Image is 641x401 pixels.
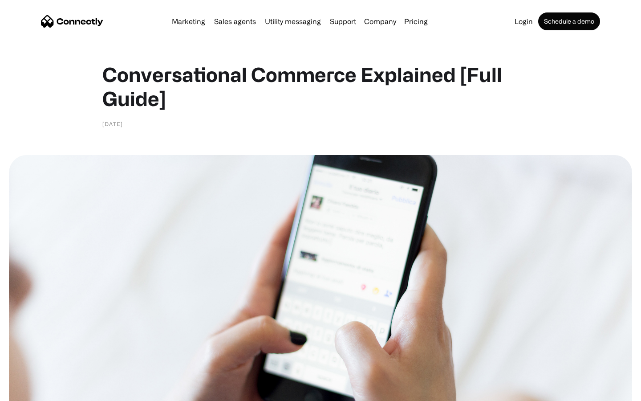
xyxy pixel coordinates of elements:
div: Company [364,15,396,28]
a: Schedule a demo [538,12,600,30]
a: Utility messaging [261,18,325,25]
a: Sales agents [211,18,260,25]
aside: Language selected: English [9,385,53,398]
a: Pricing [401,18,431,25]
a: Login [511,18,536,25]
div: [DATE] [102,119,123,128]
a: Marketing [168,18,209,25]
ul: Language list [18,385,53,398]
a: Support [326,18,360,25]
h1: Conversational Commerce Explained [Full Guide] [102,62,539,110]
